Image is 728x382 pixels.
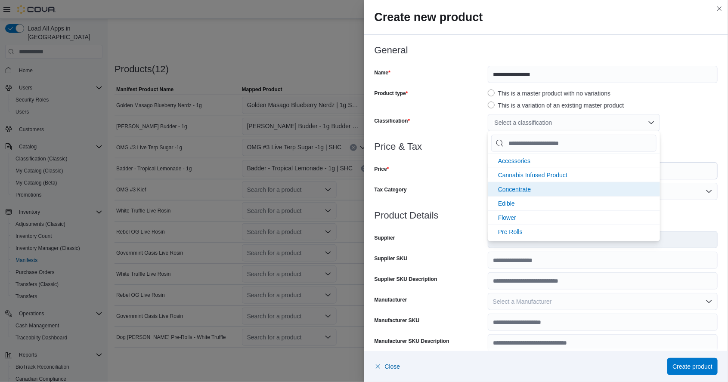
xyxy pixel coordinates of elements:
span: Pre Rolls [498,228,523,235]
h3: Price & Tax [375,142,718,152]
span: Create product [672,362,713,371]
span: Accessories [498,157,530,164]
label: Name [375,69,390,76]
span: Flower [498,214,516,221]
span: Select a Manufacturer [493,298,552,305]
label: This is a master product with no variations [488,88,610,99]
label: Supplier SKU Description [375,276,437,283]
span: Cannabis Infused Product [498,172,567,179]
span: Edible [498,200,515,207]
label: Manufacturer [375,296,407,303]
label: Classification [375,117,410,124]
span: Close [385,362,400,371]
h3: General [375,45,718,55]
span: Concentrate [498,186,531,193]
h2: Create new product [375,10,718,24]
label: This is a variation of an existing master product [488,100,624,111]
button: Create product [667,358,718,375]
button: Close this dialog [714,3,725,14]
label: Price [375,166,389,173]
label: Manufacturer SKU [375,317,420,324]
h3: Product Details [375,210,718,221]
button: Close [375,358,400,375]
label: Manufacturer SKU Description [375,338,449,345]
input: Chip List selector [491,135,657,152]
label: Supplier [375,234,395,241]
label: Supplier SKU [375,255,408,262]
label: Product type [375,90,408,97]
button: Select a Manufacturer [488,293,718,310]
label: Tax Category [375,186,407,193]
